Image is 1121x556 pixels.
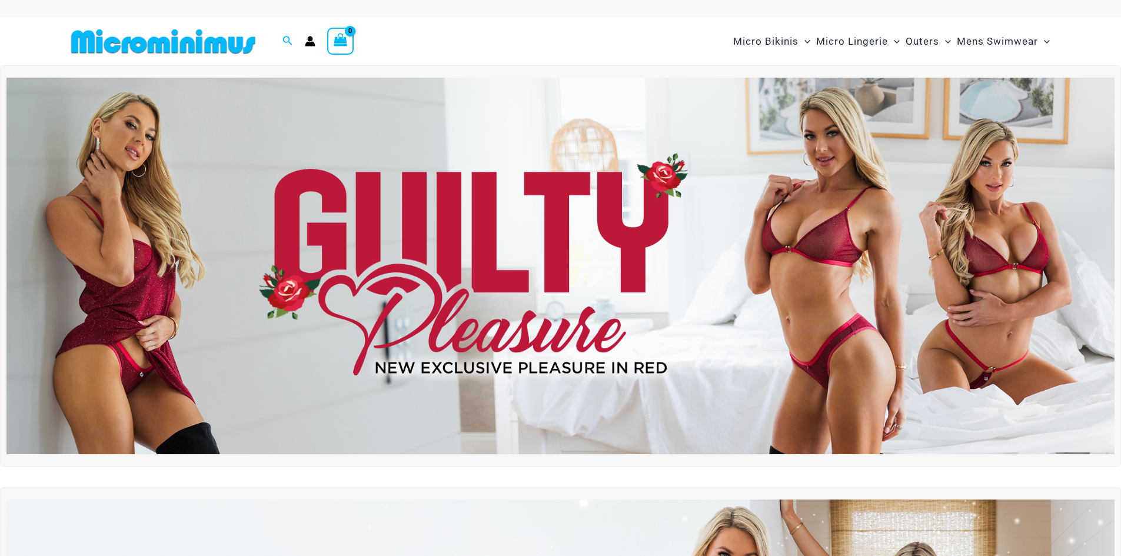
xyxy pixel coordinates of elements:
a: OutersMenu ToggleMenu Toggle [903,24,954,59]
span: Mens Swimwear [957,26,1038,56]
span: Outers [906,26,939,56]
img: Guilty Pleasures Red Lingerie [6,78,1115,454]
nav: Site Navigation [729,22,1055,61]
img: MM SHOP LOGO FLAT [66,28,260,55]
span: Menu Toggle [799,26,810,56]
span: Menu Toggle [888,26,900,56]
a: Micro LingerieMenu ToggleMenu Toggle [813,24,903,59]
a: Account icon link [305,36,315,46]
a: View Shopping Cart, empty [327,28,354,55]
span: Micro Bikinis [733,26,799,56]
a: Search icon link [282,34,293,49]
span: Menu Toggle [939,26,951,56]
span: Menu Toggle [1038,26,1050,56]
a: Micro BikinisMenu ToggleMenu Toggle [730,24,813,59]
a: Mens SwimwearMenu ToggleMenu Toggle [954,24,1053,59]
span: Micro Lingerie [816,26,888,56]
